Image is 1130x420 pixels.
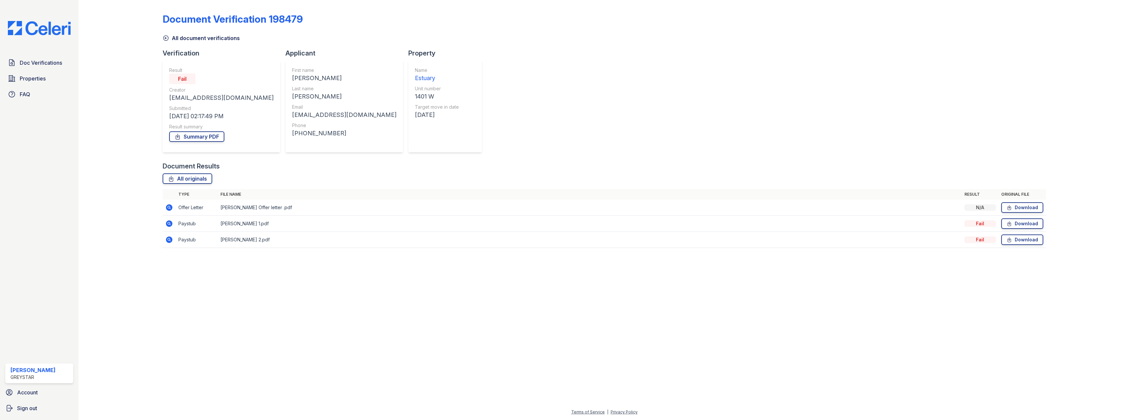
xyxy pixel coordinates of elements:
span: Doc Verifications [20,59,62,67]
div: Fail [964,236,996,243]
div: Fail [964,220,996,227]
td: [PERSON_NAME] 2.pdf [218,232,962,248]
div: Email [292,104,396,110]
div: Phone [292,122,396,129]
td: Offer Letter [176,200,218,216]
a: Download [1001,234,1043,245]
div: [EMAIL_ADDRESS][DOMAIN_NAME] [292,110,396,120]
div: [EMAIL_ADDRESS][DOMAIN_NAME] [169,93,274,102]
div: Document Verification 198479 [163,13,303,25]
a: All originals [163,173,212,184]
div: [PHONE_NUMBER] [292,129,396,138]
div: Verification [163,49,285,58]
div: Target move in date [415,104,459,110]
div: Unit number [415,85,459,92]
a: Download [1001,202,1043,213]
div: Document Results [163,162,220,171]
a: Sign out [3,402,76,415]
th: Type [176,189,218,200]
div: Creator [169,87,274,93]
a: Summary PDF [169,131,224,142]
div: N/A [964,204,996,211]
a: Name Estuary [415,67,459,83]
th: File name [218,189,962,200]
td: Paystub [176,216,218,232]
div: Result [169,67,274,74]
div: [DATE] [415,110,459,120]
div: Applicant [285,49,408,58]
th: Original file [999,189,1046,200]
div: | [607,409,608,414]
a: Properties [5,72,73,85]
td: [PERSON_NAME] 1.pdf [218,216,962,232]
div: [DATE] 02:17:49 PM [169,112,274,121]
a: Privacy Policy [611,409,638,414]
img: CE_Logo_Blue-a8612792a0a2168367f1c8372b55b34899dd931a85d93a1a3d3e32e68fde9ad4.png [3,21,76,35]
div: First name [292,67,396,74]
div: Result summary [169,123,274,130]
a: Terms of Service [571,409,605,414]
th: Result [962,189,999,200]
a: All document verifications [163,34,240,42]
div: [PERSON_NAME] [11,366,56,374]
div: Last name [292,85,396,92]
a: FAQ [5,88,73,101]
a: Download [1001,218,1043,229]
td: [PERSON_NAME] Offer letter .pdf [218,200,962,216]
div: Fail [169,74,195,84]
div: Greystar [11,374,56,381]
span: Properties [20,75,46,82]
span: Account [17,388,38,396]
div: 1401 W [415,92,459,101]
div: Submitted [169,105,274,112]
a: Account [3,386,76,399]
a: Doc Verifications [5,56,73,69]
div: Name [415,67,459,74]
div: Property [408,49,487,58]
span: Sign out [17,404,37,412]
div: [PERSON_NAME] [292,92,396,101]
div: Estuary [415,74,459,83]
td: Paystub [176,232,218,248]
div: [PERSON_NAME] [292,74,396,83]
span: FAQ [20,90,30,98]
